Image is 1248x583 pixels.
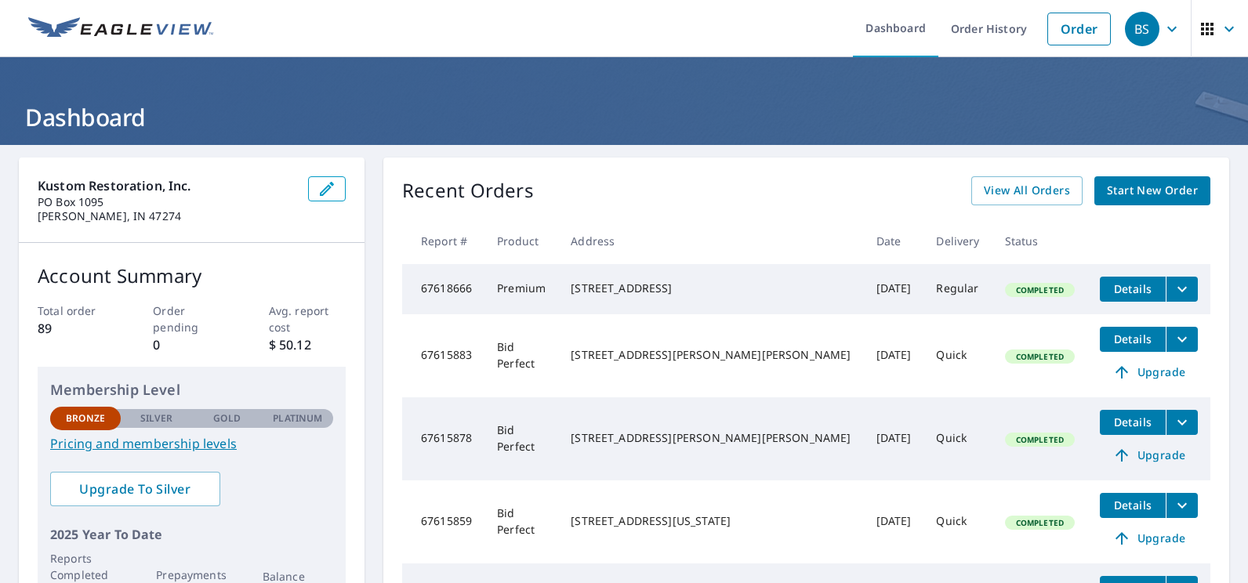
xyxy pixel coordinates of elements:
[50,434,333,453] a: Pricing and membership levels
[864,397,924,480] td: [DATE]
[864,480,924,563] td: [DATE]
[1109,446,1188,465] span: Upgrade
[38,176,296,195] p: Kustom Restoration, Inc.
[571,281,851,296] div: [STREET_ADDRESS]
[992,218,1087,264] th: Status
[1109,529,1188,548] span: Upgrade
[1047,13,1111,45] a: Order
[1007,351,1073,362] span: Completed
[153,335,230,354] p: 0
[1094,176,1210,205] a: Start New Order
[484,397,558,480] td: Bid Perfect
[140,411,173,425] p: Silver
[1166,493,1198,518] button: filesDropdownBtn-67615859
[1166,277,1198,302] button: filesDropdownBtn-67618666
[1100,360,1198,385] a: Upgrade
[38,302,114,319] p: Total order
[484,218,558,264] th: Product
[269,302,346,335] p: Avg. report cost
[156,567,227,583] p: Prepayments
[402,397,484,480] td: 67615878
[923,218,992,264] th: Delivery
[1166,327,1198,352] button: filesDropdownBtn-67615883
[1107,181,1198,201] span: Start New Order
[1109,415,1156,429] span: Details
[923,480,992,563] td: Quick
[1125,12,1159,46] div: BS
[1109,498,1156,512] span: Details
[484,314,558,397] td: Bid Perfect
[63,480,208,498] span: Upgrade To Silver
[558,218,863,264] th: Address
[1109,331,1156,346] span: Details
[1100,493,1166,518] button: detailsBtn-67615859
[1100,443,1198,468] a: Upgrade
[923,314,992,397] td: Quick
[153,302,230,335] p: Order pending
[571,347,851,363] div: [STREET_ADDRESS][PERSON_NAME][PERSON_NAME]
[571,513,851,529] div: [STREET_ADDRESS][US_STATE]
[984,181,1070,201] span: View All Orders
[484,480,558,563] td: Bid Perfect
[269,335,346,354] p: $ 50.12
[864,314,924,397] td: [DATE]
[1100,526,1198,551] a: Upgrade
[1007,434,1073,445] span: Completed
[402,218,484,264] th: Report #
[1100,410,1166,435] button: detailsBtn-67615878
[50,472,220,506] a: Upgrade To Silver
[1100,327,1166,352] button: detailsBtn-67615883
[50,379,333,400] p: Membership Level
[1166,410,1198,435] button: filesDropdownBtn-67615878
[50,550,121,583] p: Reports Completed
[50,525,333,544] p: 2025 Year To Date
[864,264,924,314] td: [DATE]
[1007,284,1073,295] span: Completed
[1100,277,1166,302] button: detailsBtn-67618666
[28,17,213,41] img: EV Logo
[923,264,992,314] td: Regular
[402,480,484,563] td: 67615859
[273,411,322,425] p: Platinum
[38,195,296,209] p: PO Box 1095
[38,262,346,290] p: Account Summary
[402,314,484,397] td: 67615883
[402,264,484,314] td: 67618666
[864,218,924,264] th: Date
[38,319,114,338] p: 89
[971,176,1083,205] a: View All Orders
[923,397,992,480] td: Quick
[19,101,1229,133] h1: Dashboard
[1109,281,1156,296] span: Details
[402,176,534,205] p: Recent Orders
[1007,517,1073,528] span: Completed
[484,264,558,314] td: Premium
[571,430,851,446] div: [STREET_ADDRESS][PERSON_NAME][PERSON_NAME]
[38,209,296,223] p: [PERSON_NAME], IN 47274
[66,411,105,425] p: Bronze
[1109,363,1188,382] span: Upgrade
[213,411,240,425] p: Gold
